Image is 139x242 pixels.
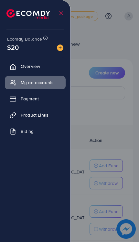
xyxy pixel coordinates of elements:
span: Ecomdy Balance [7,36,42,42]
a: Product Links [5,108,66,121]
a: Overview [5,60,66,73]
span: Billing [21,128,34,134]
img: image [57,45,63,51]
span: My ad accounts [21,79,54,86]
span: Overview [21,63,40,70]
span: $20 [7,43,19,52]
span: Product Links [21,112,48,118]
span: Payment [21,96,39,102]
a: Billing [5,125,66,138]
a: My ad accounts [5,76,66,89]
img: logo [6,9,50,19]
a: Payment [5,92,66,105]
